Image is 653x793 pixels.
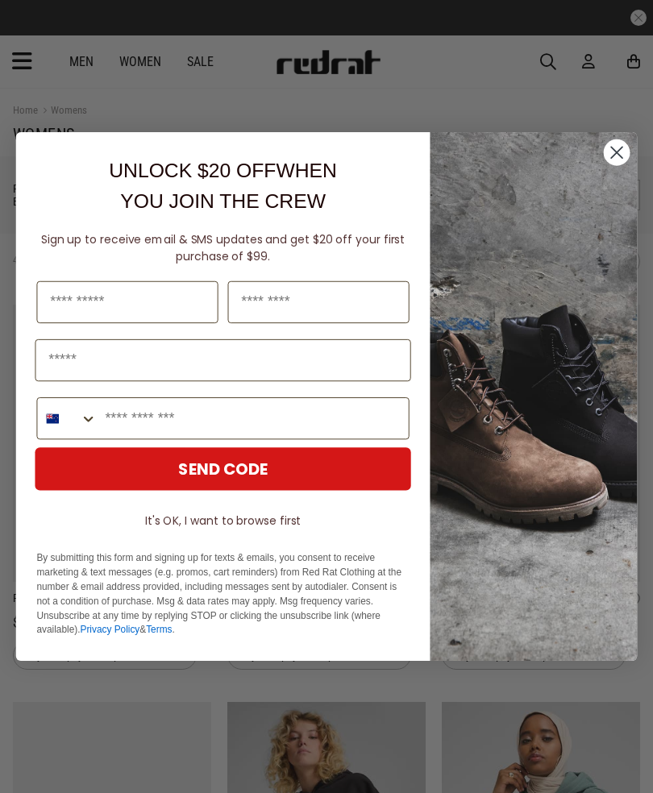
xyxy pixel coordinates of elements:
[146,625,172,636] a: Terms
[120,189,326,212] span: YOU JOIN THE CREW
[35,339,410,381] input: Email
[41,232,405,265] span: Sign up to receive email & SMS updates and get $20 off your first purchase of $99.
[36,551,409,637] p: By submitting this form and signing up for texts & emails, you consent to receive marketing & tex...
[35,447,410,490] button: SEND CODE
[430,132,637,661] img: f7662613-148e-4c88-9575-6c6b5b55a647.jpeg
[109,160,276,182] span: UNLOCK $20 OFF
[46,412,59,425] img: New Zealand
[603,139,631,167] button: Close dialog
[35,506,410,535] button: It's OK, I want to browse first
[36,281,218,323] input: First Name
[13,6,61,55] button: Open LiveChat chat widget
[80,625,139,636] a: Privacy Policy
[37,398,97,438] button: Search Countries
[276,160,336,182] span: WHEN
